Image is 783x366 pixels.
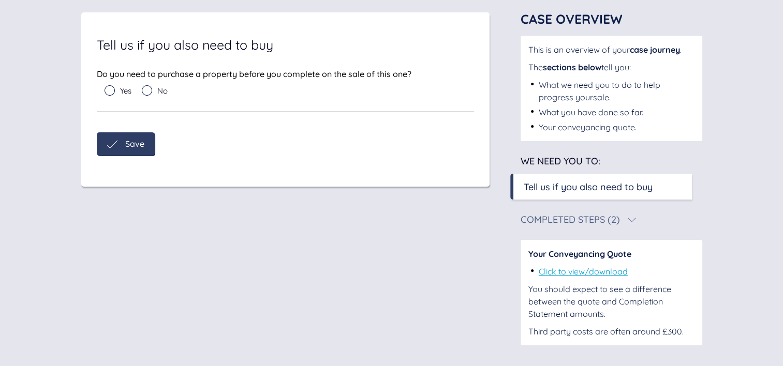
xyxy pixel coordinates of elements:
span: No [157,87,168,95]
div: Completed Steps (2) [521,215,620,224]
div: Tell us if you also need to buy [524,180,653,194]
span: Save [125,139,144,148]
a: Click to view/download [539,266,628,277]
span: We need you to: [521,155,600,167]
div: What we need you to do to help progress your sale . [539,79,695,103]
div: Third party costs are often around £300. [528,325,695,338]
span: Your Conveyancing Quote [528,249,631,259]
span: sections below [543,62,601,72]
span: Do you need to purchase a property before you complete on the sale of this one? [97,69,411,79]
div: Your conveyancing quote. [539,121,637,133]
div: You should expect to see a difference between the quote and Completion Statement amounts. [528,283,695,320]
div: This is an overview of your . [528,43,695,56]
div: The tell you: [528,61,695,73]
div: What you have done so far. [539,106,643,118]
span: Yes [120,87,131,95]
span: Tell us if you also need to buy [97,38,273,51]
span: Case Overview [521,11,623,27]
span: case journey [630,44,680,55]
